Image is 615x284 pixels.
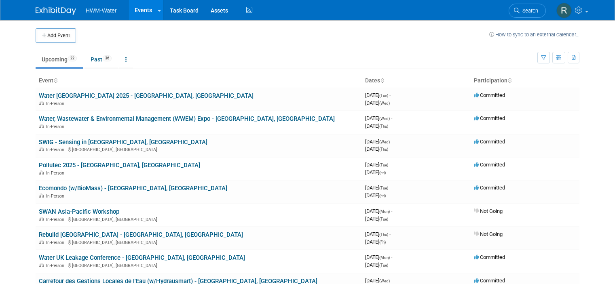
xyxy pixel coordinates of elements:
a: Search [509,4,546,18]
img: In-Person Event [39,263,44,267]
span: - [389,231,391,237]
a: Water UK Leakage Conference - [GEOGRAPHIC_DATA], [GEOGRAPHIC_DATA] [39,254,245,261]
a: Water [GEOGRAPHIC_DATA] 2025 - [GEOGRAPHIC_DATA], [GEOGRAPHIC_DATA] [39,92,254,99]
th: Participation [471,74,579,88]
span: In-Person [46,147,67,152]
span: In-Person [46,101,67,106]
span: (Fri) [379,194,386,198]
div: [GEOGRAPHIC_DATA], [GEOGRAPHIC_DATA] [39,216,359,222]
span: 22 [68,55,77,61]
span: In-Person [46,263,67,268]
span: 36 [103,55,112,61]
span: [DATE] [365,254,392,260]
span: - [391,278,392,284]
a: Sort by Event Name [53,77,57,84]
a: SWIG - Sensing in [GEOGRAPHIC_DATA], [GEOGRAPHIC_DATA] [39,139,207,146]
span: (Wed) [379,140,390,144]
span: Committed [474,185,505,191]
span: (Tue) [379,186,388,190]
div: [GEOGRAPHIC_DATA], [GEOGRAPHIC_DATA] [39,239,359,245]
span: [DATE] [365,185,391,191]
a: Pollutec 2025 - [GEOGRAPHIC_DATA], [GEOGRAPHIC_DATA] [39,162,200,169]
span: [DATE] [365,100,390,106]
span: [DATE] [365,208,392,214]
span: [DATE] [365,139,392,145]
span: (Tue) [379,93,388,98]
div: [GEOGRAPHIC_DATA], [GEOGRAPHIC_DATA] [39,262,359,268]
span: [DATE] [365,216,388,222]
img: In-Person Event [39,217,44,221]
img: Rhys Salkeld [556,3,572,18]
span: (Thu) [379,147,388,151]
img: In-Person Event [39,124,44,128]
span: - [389,162,391,168]
span: In-Person [46,240,67,245]
span: (Fri) [379,170,386,175]
span: (Tue) [379,163,388,167]
span: [DATE] [365,231,391,237]
a: Past36 [85,52,118,67]
span: [DATE] [365,239,386,245]
span: Committed [474,115,505,121]
span: In-Person [46,124,67,129]
span: (Wed) [379,279,390,283]
span: - [391,139,392,145]
img: In-Person Event [39,194,44,198]
span: Not Going [474,208,503,214]
a: Upcoming22 [36,52,83,67]
span: - [391,115,392,121]
span: (Wed) [379,116,390,121]
span: Committed [474,254,505,260]
span: In-Person [46,194,67,199]
span: (Fri) [379,240,386,244]
span: [DATE] [365,123,388,129]
img: In-Person Event [39,170,44,175]
span: [DATE] [365,92,391,98]
a: Water, Wastewater & Environmental Management (WWEM) Expo - [GEOGRAPHIC_DATA], [GEOGRAPHIC_DATA] [39,115,335,122]
span: Committed [474,139,505,145]
div: [GEOGRAPHIC_DATA], [GEOGRAPHIC_DATA] [39,146,359,152]
span: (Mon) [379,209,390,214]
span: [DATE] [365,169,386,175]
th: Dates [362,74,471,88]
span: (Thu) [379,124,388,128]
span: (Tue) [379,217,388,221]
span: (Tue) [379,263,388,267]
span: Committed [474,92,505,98]
a: How to sync to an external calendar... [489,32,579,38]
span: [DATE] [365,262,388,268]
button: Add Event [36,28,76,43]
img: ExhibitDay [36,7,76,15]
span: In-Person [46,170,67,176]
span: - [391,254,392,260]
span: HWM-Water [86,7,116,14]
span: [DATE] [365,146,388,152]
a: Sort by Participation Type [507,77,511,84]
span: [DATE] [365,162,391,168]
img: In-Person Event [39,240,44,244]
span: Committed [474,278,505,284]
span: (Thu) [379,232,388,237]
a: Ecomondo (w/BioMass) - [GEOGRAPHIC_DATA], [GEOGRAPHIC_DATA] [39,185,227,192]
span: - [389,185,391,191]
span: Committed [474,162,505,168]
span: Search [520,8,538,14]
span: - [389,92,391,98]
span: [DATE] [365,115,392,121]
span: - [391,208,392,214]
img: In-Person Event [39,101,44,105]
span: Not Going [474,231,503,237]
span: In-Person [46,217,67,222]
a: SWAN Asia-Pacific Workshop [39,208,119,215]
a: Sort by Start Date [380,77,384,84]
span: [DATE] [365,278,392,284]
img: In-Person Event [39,147,44,151]
span: [DATE] [365,192,386,198]
span: (Wed) [379,101,390,105]
th: Event [36,74,362,88]
span: (Mon) [379,255,390,260]
a: Rebuild [GEOGRAPHIC_DATA] - [GEOGRAPHIC_DATA], [GEOGRAPHIC_DATA] [39,231,243,238]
